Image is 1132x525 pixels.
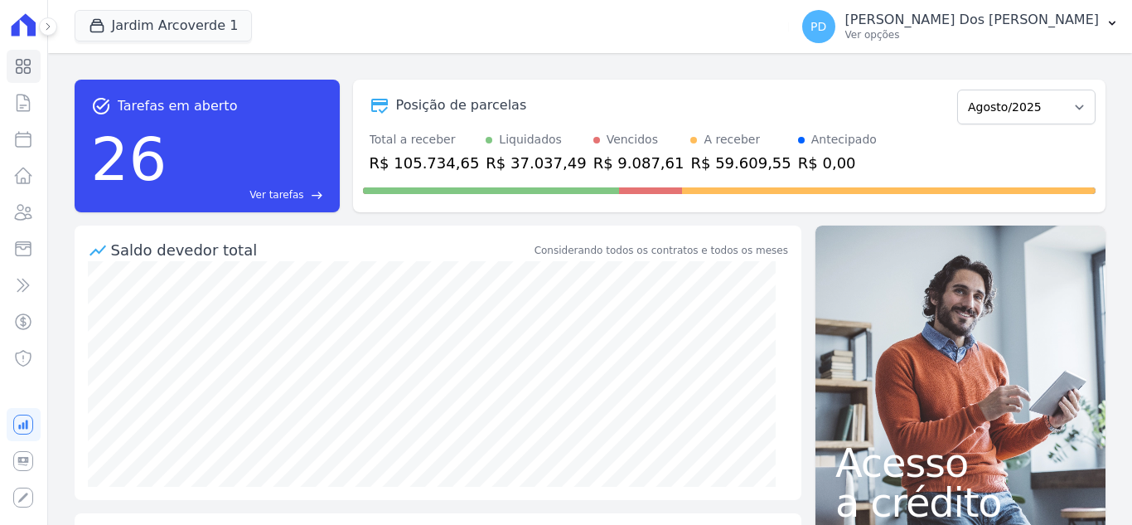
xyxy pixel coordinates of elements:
[396,95,527,115] div: Posição de parcelas
[593,152,685,174] div: R$ 9.087,61
[811,131,877,148] div: Antecipado
[486,152,586,174] div: R$ 37.037,49
[370,131,480,148] div: Total a receber
[535,243,788,258] div: Considerando todos os contratos e todos os meses
[845,12,1099,28] p: [PERSON_NAME] Dos [PERSON_NAME]
[845,28,1099,41] p: Ver opções
[75,10,253,41] button: Jardim Arcoverde 1
[704,131,760,148] div: A receber
[499,131,562,148] div: Liquidados
[607,131,658,148] div: Vencidos
[91,116,167,202] div: 26
[91,96,111,116] span: task_alt
[370,152,480,174] div: R$ 105.734,65
[835,483,1086,523] span: a crédito
[311,189,323,202] span: east
[173,187,322,202] a: Ver tarefas east
[789,3,1132,50] button: PD [PERSON_NAME] Dos [PERSON_NAME] Ver opções
[835,443,1086,483] span: Acesso
[249,187,303,202] span: Ver tarefas
[111,239,531,261] div: Saldo devedor total
[810,21,826,32] span: PD
[798,152,877,174] div: R$ 0,00
[118,96,238,116] span: Tarefas em aberto
[690,152,791,174] div: R$ 59.609,55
